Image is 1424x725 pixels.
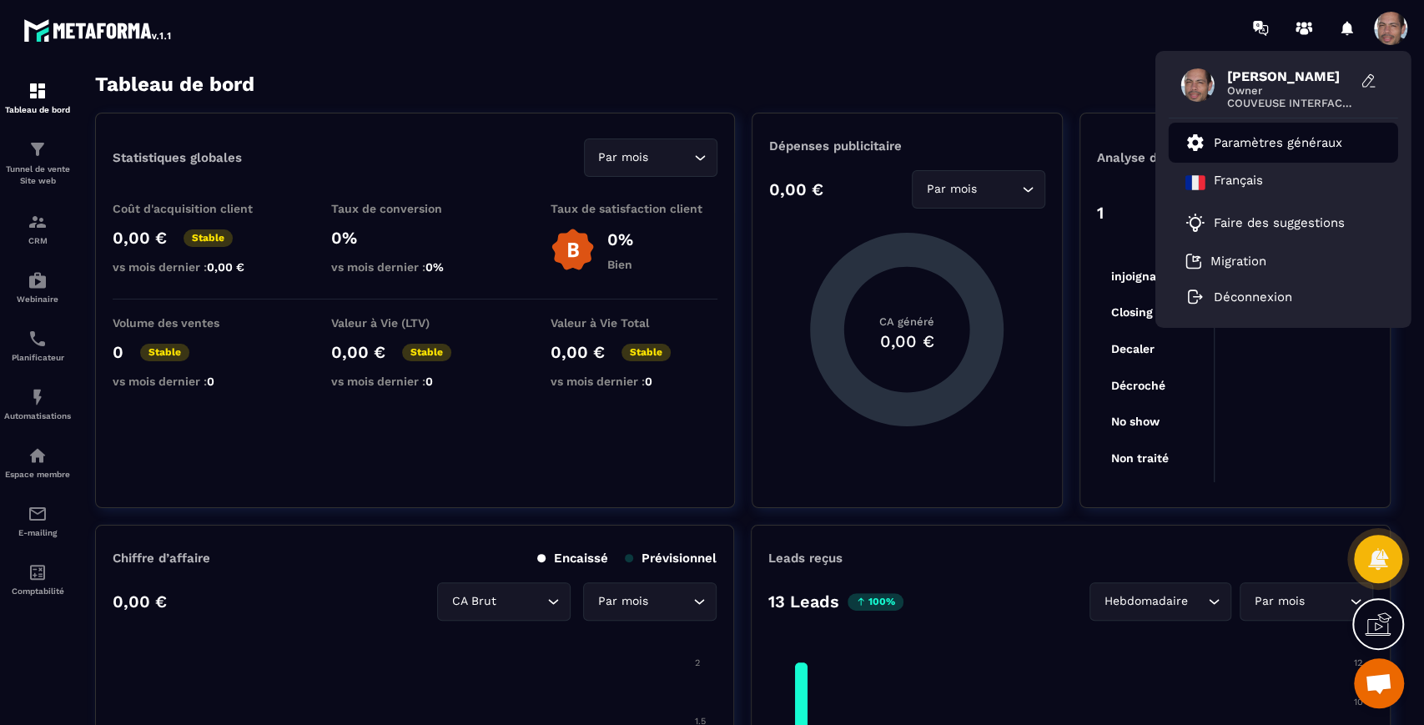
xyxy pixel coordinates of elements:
[1227,84,1352,97] span: Owner
[551,342,605,362] p: 0,00 €
[768,592,839,612] p: 13 Leads
[607,229,633,249] p: 0%
[1214,135,1342,150] p: Paramètres généraux
[769,179,823,199] p: 0,00 €
[4,375,71,433] a: automationsautomationsAutomatisations
[4,316,71,375] a: schedulerschedulerPlanificateur
[645,375,652,388] span: 0
[425,375,433,388] span: 0
[1185,133,1342,153] a: Paramètres généraux
[607,258,633,271] p: Bien
[331,342,385,362] p: 0,00 €
[28,139,48,159] img: formation
[113,260,279,274] p: vs mois dernier :
[4,411,71,420] p: Automatisations
[207,260,244,274] span: 0,00 €
[28,446,48,466] img: automations
[4,236,71,245] p: CRM
[500,592,543,611] input: Search for option
[331,316,498,330] p: Valeur à Vie (LTV)
[595,149,652,167] span: Par mois
[1250,592,1308,611] span: Par mois
[769,138,1045,154] p: Dépenses publicitaire
[28,504,48,524] img: email
[551,375,717,388] p: vs mois dernier :
[923,180,980,199] span: Par mois
[1353,697,1362,707] tspan: 10
[4,470,71,479] p: Espace membre
[1097,150,1235,165] p: Analyse des Leads
[113,316,279,330] p: Volume des ventes
[28,270,48,290] img: automations
[1185,253,1266,269] a: Migration
[4,433,71,491] a: automationsautomationsEspace membre
[331,375,498,388] p: vs mois dernier :
[1227,68,1352,84] span: [PERSON_NAME]
[551,316,717,330] p: Valeur à Vie Total
[28,212,48,232] img: formation
[768,551,843,566] p: Leads reçus
[848,593,903,611] p: 100%
[402,344,451,361] p: Stable
[4,68,71,127] a: formationformationTableau de bord
[1110,415,1160,428] tspan: No show
[1110,342,1154,355] tspan: Decaler
[980,180,1018,199] input: Search for option
[1191,592,1204,611] input: Search for option
[4,164,71,187] p: Tunnel de vente Site web
[694,657,699,668] tspan: 2
[1353,657,1361,668] tspan: 12
[537,551,608,566] p: Encaissé
[652,592,689,611] input: Search for option
[1100,592,1191,611] span: Hebdomadaire
[425,260,444,274] span: 0%
[1110,451,1168,465] tspan: Non traité
[4,491,71,550] a: emailemailE-mailing
[28,562,48,582] img: accountant
[4,295,71,304] p: Webinaire
[4,199,71,258] a: formationformationCRM
[140,344,189,361] p: Stable
[1110,378,1165,391] tspan: Décroché
[28,387,48,407] img: automations
[584,138,717,177] div: Search for option
[95,73,254,96] h3: Tableau de bord
[4,105,71,114] p: Tableau de bord
[1214,173,1263,193] p: Français
[113,375,279,388] p: vs mois dernier :
[551,202,717,215] p: Taux de satisfaction client
[594,592,652,611] span: Par mois
[652,149,690,167] input: Search for option
[113,202,279,215] p: Coût d'acquisition client
[28,81,48,101] img: formation
[1214,215,1345,230] p: Faire des suggestions
[4,353,71,362] p: Planificateur
[113,228,167,248] p: 0,00 €
[331,260,498,274] p: vs mois dernier :
[551,228,595,272] img: b-badge-o.b3b20ee6.svg
[23,15,174,45] img: logo
[1227,97,1352,109] span: COUVEUSE INTERFACE - MAKING-ARTLIFE
[4,528,71,537] p: E-mailing
[625,551,717,566] p: Prévisionnel
[1089,582,1231,621] div: Search for option
[1354,658,1404,708] div: Ouvrir le chat
[4,587,71,596] p: Comptabilité
[448,592,500,611] span: CA Brut
[1185,213,1361,233] a: Faire des suggestions
[437,582,571,621] div: Search for option
[1110,269,1173,284] tspan: injoignable
[1210,254,1266,269] p: Migration
[331,202,498,215] p: Taux de conversion
[28,329,48,349] img: scheduler
[4,258,71,316] a: automationsautomationsWebinaire
[4,127,71,199] a: formationformationTunnel de vente Site web
[113,592,167,612] p: 0,00 €
[583,582,717,621] div: Search for option
[113,551,210,566] p: Chiffre d’affaire
[1110,305,1205,320] tspan: Closing en cours
[184,229,233,247] p: Stable
[1240,582,1373,621] div: Search for option
[113,342,123,362] p: 0
[331,228,498,248] p: 0%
